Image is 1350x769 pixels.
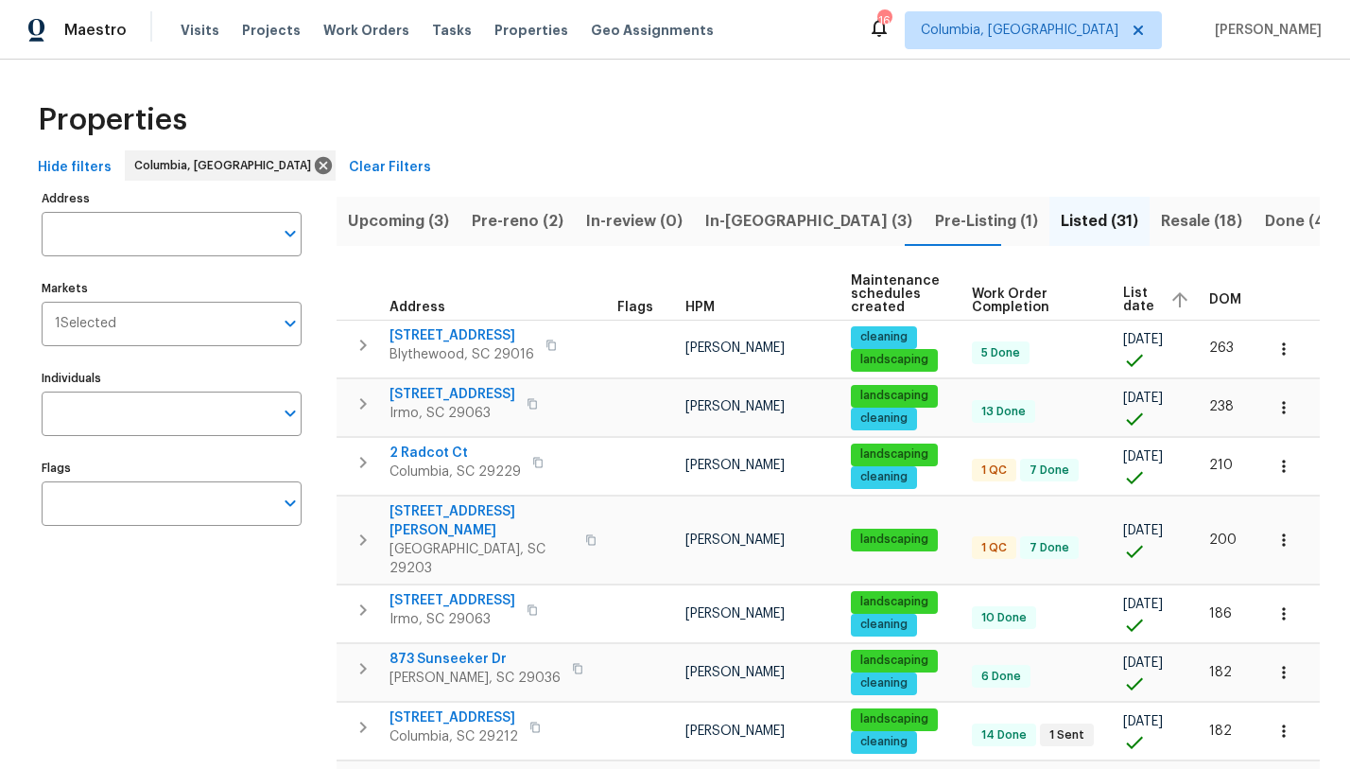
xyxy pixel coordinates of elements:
[242,21,301,40] span: Projects
[685,666,785,679] span: [PERSON_NAME]
[685,400,785,413] span: [PERSON_NAME]
[389,385,515,404] span: [STREET_ADDRESS]
[42,193,302,204] label: Address
[877,11,891,30] div: 16
[685,301,715,314] span: HPM
[853,711,936,727] span: landscaping
[685,533,785,547] span: [PERSON_NAME]
[64,21,127,40] span: Maestro
[1209,533,1237,547] span: 200
[389,591,515,610] span: [STREET_ADDRESS]
[389,727,518,746] span: Columbia, SC 29212
[432,24,472,37] span: Tasks
[853,653,936,669] span: landscaping
[277,310,303,337] button: Open
[1209,607,1232,620] span: 186
[1123,715,1163,728] span: [DATE]
[389,650,561,669] span: 873 Sunseeker Dr
[853,594,936,610] span: landscaping
[389,326,534,345] span: [STREET_ADDRESS]
[38,156,112,180] span: Hide filters
[38,111,187,130] span: Properties
[1123,287,1154,313] span: List date
[853,329,915,345] span: cleaning
[42,283,302,294] label: Markets
[974,345,1028,361] span: 5 Done
[389,708,518,727] span: [STREET_ADDRESS]
[921,21,1118,40] span: Columbia, [GEOGRAPHIC_DATA]
[1161,208,1242,235] span: Resale (18)
[1022,540,1077,556] span: 7 Done
[853,734,915,750] span: cleaning
[349,156,431,180] span: Clear Filters
[1209,341,1234,355] span: 263
[935,208,1038,235] span: Pre-Listing (1)
[617,301,653,314] span: Flags
[974,404,1033,420] span: 13 Done
[323,21,409,40] span: Work Orders
[974,727,1034,743] span: 14 Done
[974,610,1034,626] span: 10 Done
[277,490,303,516] button: Open
[125,150,336,181] div: Columbia, [GEOGRAPHIC_DATA]
[1042,727,1092,743] span: 1 Sent
[974,463,1014,479] span: 1 QC
[972,288,1091,314] span: Work Order Completion
[685,725,785,738] span: [PERSON_NAME]
[1022,463,1077,479] span: 7 Done
[1209,725,1232,738] span: 182
[586,208,683,235] span: In-review (0)
[389,404,515,423] span: Irmo, SC 29063
[853,675,915,691] span: cleaning
[389,444,521,463] span: 2 Radcot Ct
[348,208,449,235] span: Upcoming (3)
[389,345,534,364] span: Blythewood, SC 29016
[55,316,116,332] span: 1 Selected
[853,352,936,368] span: landscaping
[1209,400,1234,413] span: 238
[853,617,915,633] span: cleaning
[853,532,936,548] span: landscaping
[853,388,936,404] span: landscaping
[277,400,303,427] button: Open
[494,21,568,40] span: Properties
[1123,333,1163,346] span: [DATE]
[1123,450,1163,463] span: [DATE]
[42,373,302,384] label: Individuals
[974,540,1014,556] span: 1 QC
[277,220,303,247] button: Open
[1123,524,1163,537] span: [DATE]
[389,301,445,314] span: Address
[389,669,561,688] span: [PERSON_NAME], SC 29036
[853,446,936,463] span: landscaping
[1061,208,1138,235] span: Listed (31)
[30,150,119,185] button: Hide filters
[389,463,521,481] span: Columbia, SC 29229
[1123,656,1163,670] span: [DATE]
[389,540,574,578] span: [GEOGRAPHIC_DATA], SC 29203
[1209,293,1241,306] span: DOM
[591,21,714,40] span: Geo Assignments
[853,411,915,427] span: cleaning
[705,208,912,235] span: In-[GEOGRAPHIC_DATA] (3)
[853,469,915,485] span: cleaning
[389,610,515,629] span: Irmo, SC 29063
[1209,459,1233,472] span: 210
[974,669,1029,685] span: 6 Done
[341,150,439,185] button: Clear Filters
[1123,392,1163,405] span: [DATE]
[1123,598,1163,611] span: [DATE]
[685,341,785,355] span: [PERSON_NAME]
[851,274,940,314] span: Maintenance schedules created
[685,459,785,472] span: [PERSON_NAME]
[42,463,302,474] label: Flags
[472,208,563,235] span: Pre-reno (2)
[685,607,785,620] span: [PERSON_NAME]
[389,502,574,540] span: [STREET_ADDRESS][PERSON_NAME]
[134,156,319,175] span: Columbia, [GEOGRAPHIC_DATA]
[181,21,219,40] span: Visits
[1207,21,1322,40] span: [PERSON_NAME]
[1209,666,1232,679] span: 182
